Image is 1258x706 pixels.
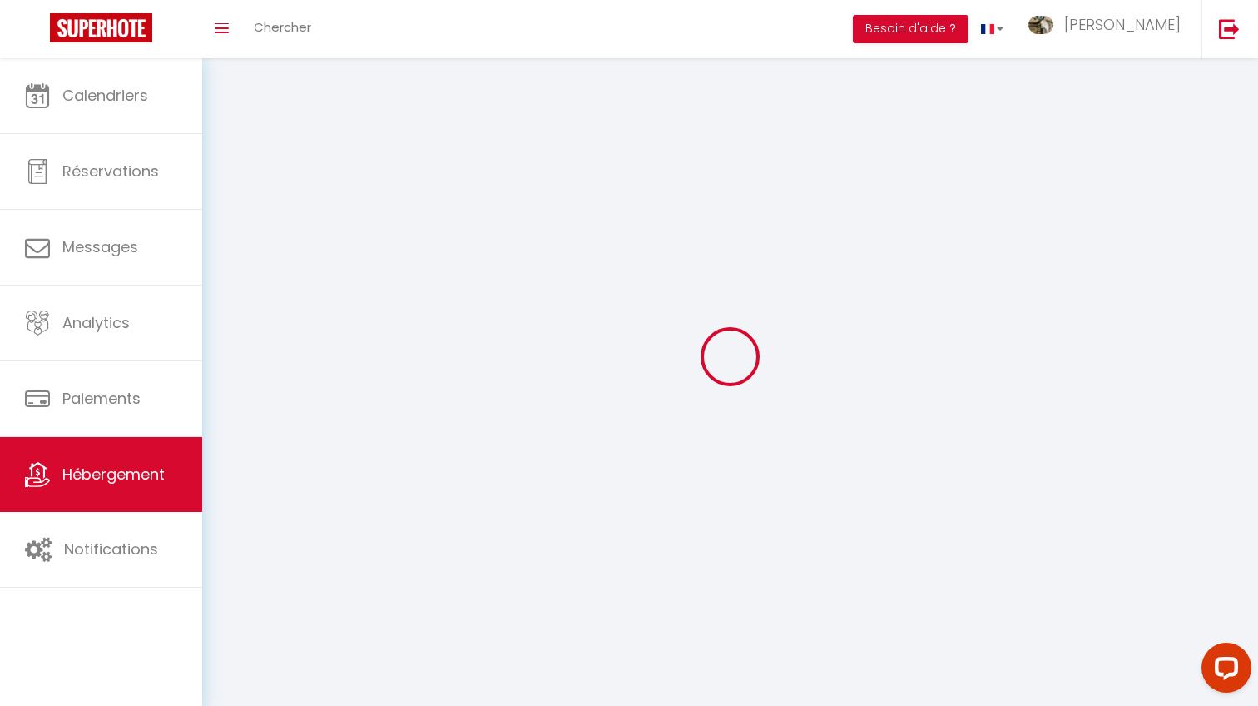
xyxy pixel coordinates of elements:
img: logout [1219,18,1240,39]
span: Analytics [62,312,130,333]
button: Besoin d'aide ? [853,15,968,43]
span: Chercher [254,18,311,36]
span: Réservations [62,161,159,181]
span: Calendriers [62,85,148,106]
span: Paiements [62,388,141,409]
span: Messages [62,236,138,257]
iframe: LiveChat chat widget [1188,636,1258,706]
span: [PERSON_NAME] [1064,14,1181,35]
img: Super Booking [50,13,152,42]
img: ... [1028,16,1053,35]
span: Hébergement [62,464,165,485]
span: Notifications [64,539,158,559]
